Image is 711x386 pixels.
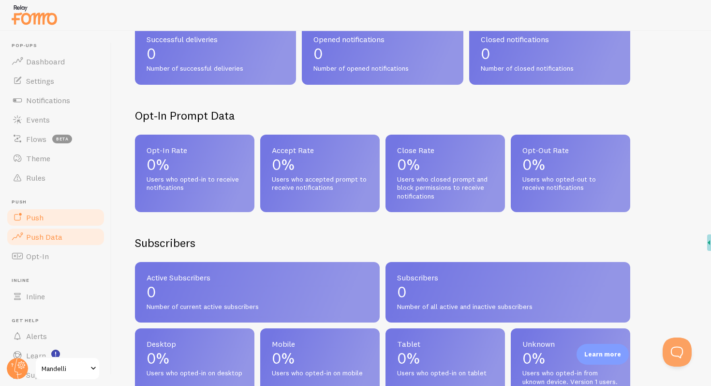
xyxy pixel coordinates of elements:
[26,95,70,105] span: Notifications
[6,247,105,266] a: Opt-In
[12,318,105,324] span: Get Help
[6,208,105,227] a: Push
[272,175,368,192] span: Users who accepted prompt to receive notifications
[51,350,60,358] svg: <p>Watch New Feature Tutorials!</p>
[26,115,50,124] span: Events
[397,284,619,300] p: 0
[313,46,451,62] p: 0
[397,146,493,154] span: Close Rate
[26,57,65,66] span: Dashboard
[397,274,619,281] span: Subscribers
[522,369,619,386] span: Users who opted-in from uknown device. Version 1 users.
[26,351,46,360] span: Learn
[522,340,619,348] span: Unknown
[135,235,195,250] h2: Subscribers
[397,175,493,201] span: Users who closed prompt and block permissions to receive notifications
[313,35,451,43] span: Opened notifications
[522,157,619,172] p: 0%
[147,64,284,73] span: Number of successful deliveries
[6,129,105,149] a: Flows beta
[6,52,105,71] a: Dashboard
[26,292,45,301] span: Inline
[481,35,619,43] span: Closed notifications
[397,157,493,172] p: 0%
[272,340,368,348] span: Mobile
[147,369,243,378] span: Users who opted-in on desktop
[26,251,49,261] span: Opt-In
[397,351,493,366] p: 0%
[12,199,105,205] span: Push
[26,173,45,183] span: Rules
[35,357,100,380] a: Mandelli
[147,46,284,62] p: 0
[147,175,243,192] span: Users who opted-in to receive notifications
[6,91,105,110] a: Notifications
[12,278,105,284] span: Inline
[26,213,44,222] span: Push
[6,71,105,91] a: Settings
[397,369,493,378] span: Users who opted-in on tablet
[663,338,692,367] iframe: Help Scout Beacon - Open
[147,274,368,281] span: Active Subscribers
[26,154,50,163] span: Theme
[147,35,284,43] span: Successful deliveries
[272,351,368,366] p: 0%
[397,340,493,348] span: Tablet
[147,303,368,311] span: Number of current active subscribers
[522,351,619,366] p: 0%
[522,146,619,154] span: Opt-Out Rate
[52,135,72,143] span: beta
[135,108,630,123] h2: Opt-In Prompt Data
[26,232,62,242] span: Push Data
[26,134,46,144] span: Flows
[313,64,451,73] span: Number of opened notifications
[6,168,105,187] a: Rules
[12,43,105,49] span: Pop-ups
[147,284,368,300] p: 0
[272,157,368,172] p: 0%
[272,146,368,154] span: Accept Rate
[272,369,368,378] span: Users who opted-in on mobile
[147,351,243,366] p: 0%
[10,2,59,27] img: fomo-relay-logo-orange.svg
[147,340,243,348] span: Desktop
[6,110,105,129] a: Events
[26,331,47,341] span: Alerts
[42,363,88,374] span: Mandelli
[522,175,619,192] span: Users who opted-out to receive notifications
[584,350,621,359] p: Learn more
[6,227,105,247] a: Push Data
[6,287,105,306] a: Inline
[6,149,105,168] a: Theme
[147,157,243,172] p: 0%
[577,344,629,365] div: Learn more
[6,326,105,346] a: Alerts
[397,303,619,311] span: Number of all active and inactive subscribers
[6,346,105,365] a: Learn
[481,64,619,73] span: Number of closed notifications
[481,46,619,62] p: 0
[26,76,54,86] span: Settings
[147,146,243,154] span: Opt-In Rate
